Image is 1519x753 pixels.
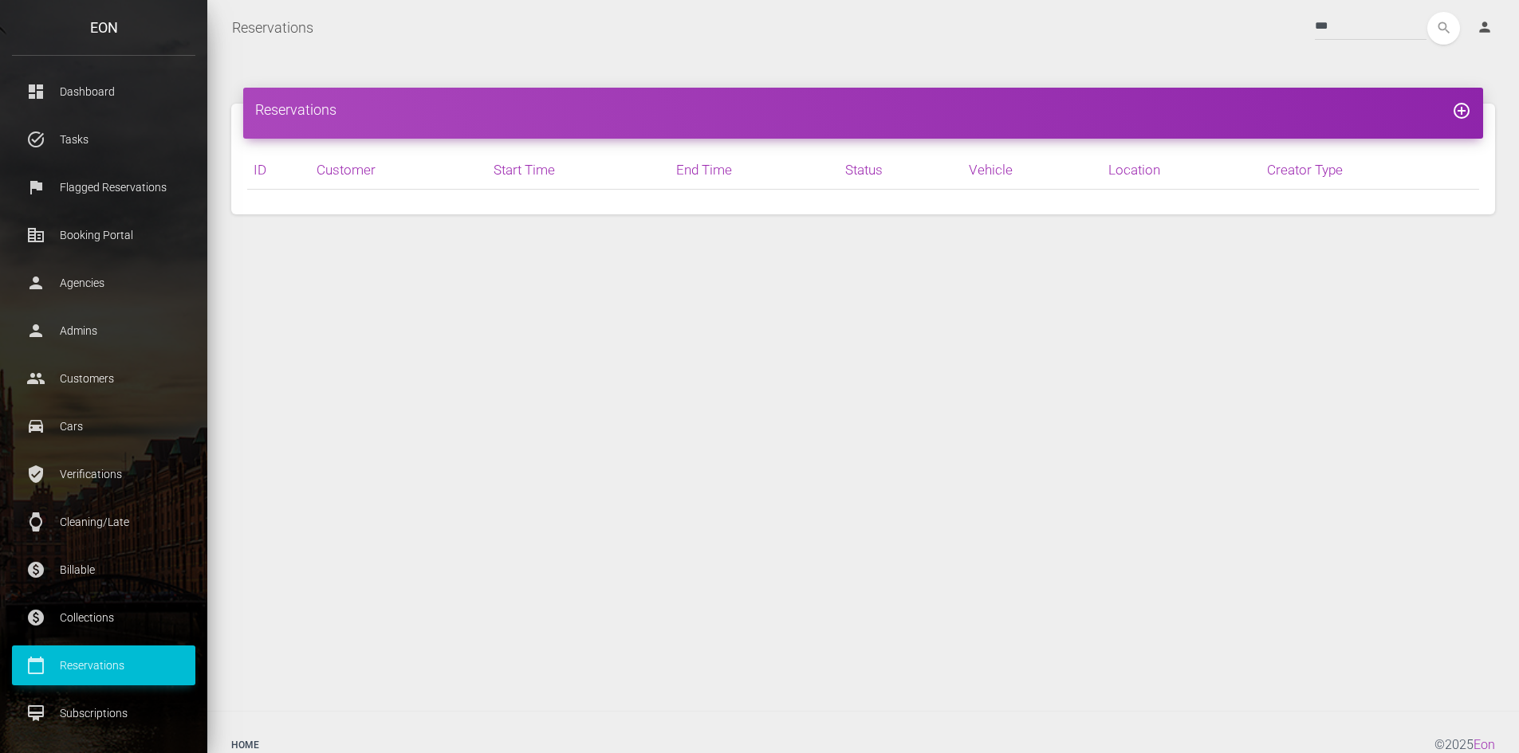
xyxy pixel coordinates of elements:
[24,319,183,343] p: Admins
[12,598,195,637] a: paid Collections
[24,271,183,295] p: Agencies
[12,406,195,446] a: drive_eta Cars
[12,72,195,112] a: dashboard Dashboard
[1427,12,1460,45] button: search
[24,223,183,247] p: Booking Portal
[24,558,183,582] p: Billable
[24,80,183,104] p: Dashboard
[247,151,310,190] th: ID
[24,175,183,199] p: Flagged Reservations
[12,502,195,542] a: watch Cleaning/Late
[839,151,962,190] th: Status
[12,693,195,733] a: card_membership Subscriptions
[24,367,183,390] p: Customers
[12,263,195,303] a: person Agencies
[12,120,195,159] a: task_alt Tasks
[12,550,195,590] a: paid Billable
[1261,151,1479,190] th: Creator Type
[1465,12,1507,44] a: person
[12,454,195,494] a: verified_user Verifications
[1477,19,1493,35] i: person
[12,215,195,255] a: corporate_fare Booking Portal
[24,462,183,486] p: Verifications
[24,653,183,677] p: Reservations
[310,151,487,190] th: Customer
[1452,101,1471,120] i: add_circle_outline
[12,645,195,685] a: calendar_today Reservations
[1452,101,1471,118] a: add_circle_outline
[12,167,195,207] a: flag Flagged Reservations
[487,151,670,190] th: Start Time
[24,127,183,151] p: Tasks
[12,311,195,351] a: person Admins
[24,414,183,438] p: Cars
[12,359,195,398] a: people Customers
[24,701,183,725] p: Subscriptions
[24,510,183,534] p: Cleaning/Late
[1102,151,1261,190] th: Location
[962,151,1102,190] th: Vehicle
[232,8,313,48] a: Reservations
[24,606,183,629] p: Collections
[670,151,839,190] th: End Time
[255,100,1471,120] h4: Reservations
[1474,737,1495,752] a: Eon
